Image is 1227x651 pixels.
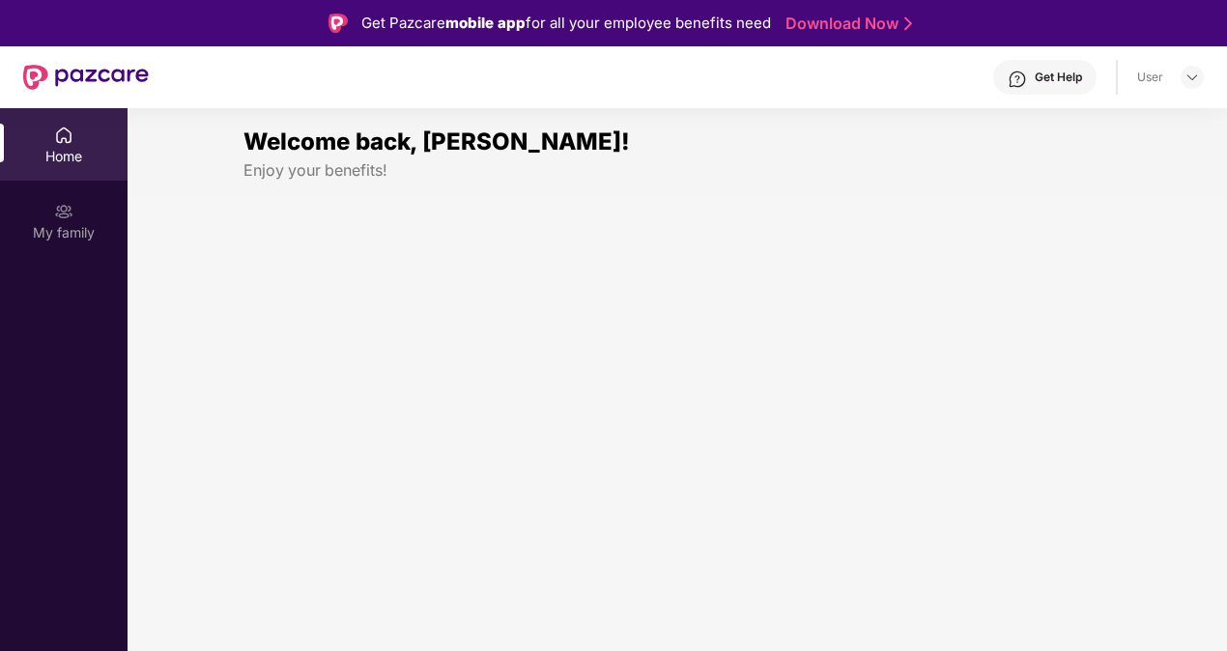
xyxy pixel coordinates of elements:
[1035,70,1082,85] div: Get Help
[445,14,526,32] strong: mobile app
[1008,70,1027,89] img: svg+xml;base64,PHN2ZyBpZD0iSGVscC0zMngzMiIgeG1sbnM9Imh0dHA6Ly93d3cudzMub3JnLzIwMDAvc3ZnIiB3aWR0aD...
[1137,70,1163,85] div: User
[54,126,73,145] img: svg+xml;base64,PHN2ZyBpZD0iSG9tZSIgeG1sbnM9Imh0dHA6Ly93d3cudzMub3JnLzIwMDAvc3ZnIiB3aWR0aD0iMjAiIG...
[1184,70,1200,85] img: svg+xml;base64,PHN2ZyBpZD0iRHJvcGRvd24tMzJ4MzIiIHhtbG5zPSJodHRwOi8vd3d3LnczLm9yZy8yMDAwL3N2ZyIgd2...
[23,65,149,90] img: New Pazcare Logo
[243,160,1111,181] div: Enjoy your benefits!
[243,127,630,156] span: Welcome back, [PERSON_NAME]!
[785,14,906,34] a: Download Now
[328,14,348,33] img: Logo
[54,202,73,221] img: svg+xml;base64,PHN2ZyB3aWR0aD0iMjAiIGhlaWdodD0iMjAiIHZpZXdCb3g9IjAgMCAyMCAyMCIgZmlsbD0ibm9uZSIgeG...
[904,14,912,34] img: Stroke
[361,12,771,35] div: Get Pazcare for all your employee benefits need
